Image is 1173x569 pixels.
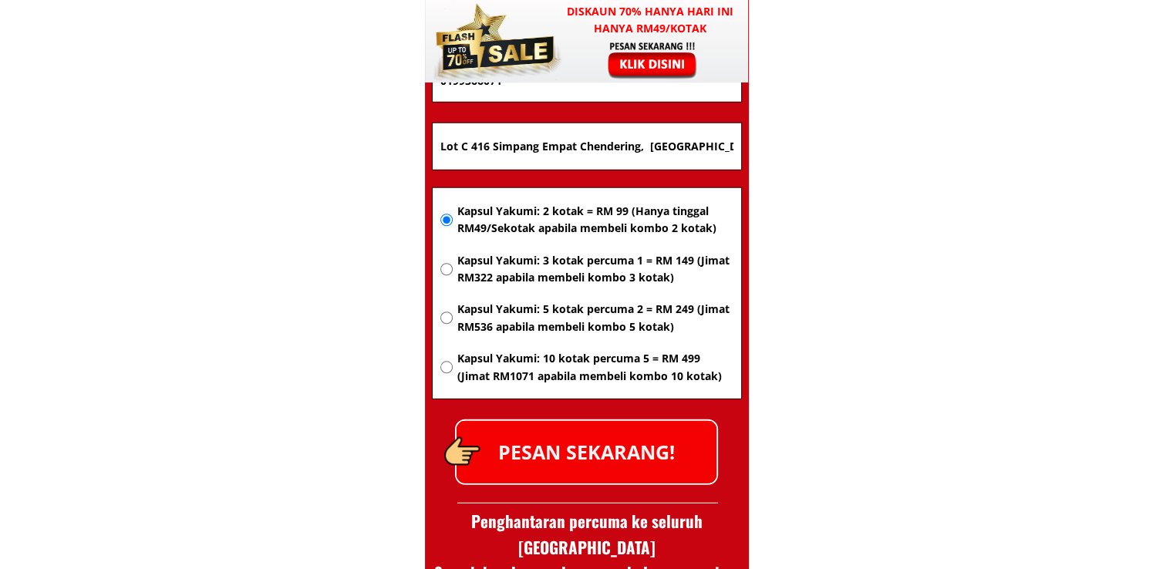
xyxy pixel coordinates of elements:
[552,3,749,38] h3: Diskaun 70% hanya hari ini hanya RM49/kotak
[437,123,737,170] input: Alamat
[457,203,733,237] span: Kapsul Yakumi: 2 kotak = RM 99 (Hanya tinggal RM49/Sekotak apabila membeli kombo 2 kotak)
[457,252,733,287] span: Kapsul Yakumi: 3 kotak percuma 1 = RM 149 (Jimat RM322 apabila membeli kombo 3 kotak)
[457,301,733,335] span: Kapsul Yakumi: 5 kotak percuma 2 = RM 249 (Jimat RM536 apabila membeli kombo 5 kotak)
[457,350,733,385] span: Kapsul Yakumi: 10 kotak percuma 5 = RM 499 (Jimat RM1071 apabila membeli kombo 10 kotak)
[457,421,716,483] p: PESAN SEKARANG!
